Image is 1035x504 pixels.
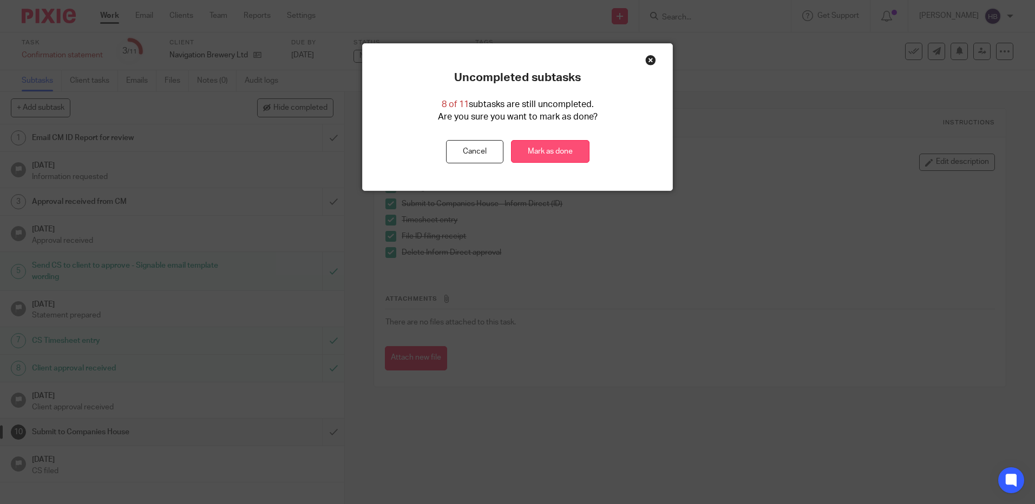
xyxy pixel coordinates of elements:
[645,55,656,65] div: Close this dialog window
[446,140,503,163] button: Cancel
[454,71,581,85] p: Uncompleted subtasks
[442,98,594,111] p: subtasks are still uncompleted.
[511,140,589,163] a: Mark as done
[442,100,469,109] span: 8 of 11
[438,111,598,123] p: Are you sure you want to mark as done?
